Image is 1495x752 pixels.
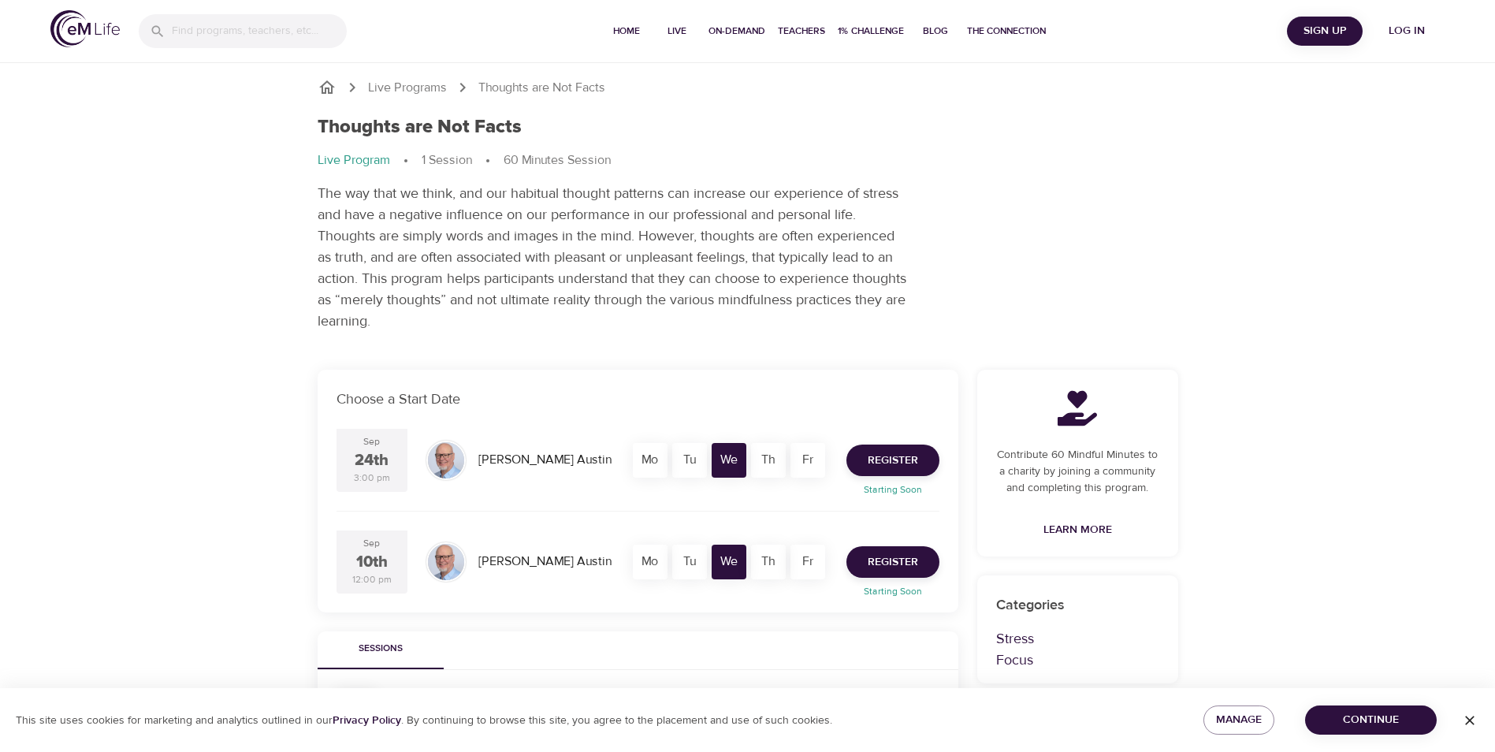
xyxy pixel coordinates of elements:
button: Manage [1203,705,1274,735]
div: Sep [363,435,380,449]
nav: breadcrumb [318,78,1178,97]
div: Sep [363,537,380,550]
button: Register [846,445,939,476]
span: Sessions [327,641,434,657]
button: Log in [1369,17,1445,46]
span: Teachers [778,23,825,39]
p: 1 Session [422,151,472,169]
span: Sign Up [1293,21,1356,41]
div: 12:00 pm [352,573,392,586]
input: Find programs, teachers, etc... [172,14,347,48]
span: Live [658,23,696,39]
span: On-Demand [708,23,765,39]
button: Continue [1305,705,1437,735]
p: Stress [996,628,1159,650]
span: Blog [917,23,954,39]
span: Manage [1216,710,1262,730]
p: Thoughts are Not Facts [478,79,605,97]
div: Th [751,545,786,579]
a: Live Programs [368,79,447,97]
p: Focus [996,650,1159,671]
a: Privacy Policy [333,713,401,728]
div: 3:00 pm [354,471,390,485]
p: Categories [996,594,1159,616]
p: The way that we think, and our habitual thought patterns can increase our experience of stress an... [318,183,909,332]
div: We [712,545,746,579]
img: logo [50,10,120,47]
p: 60 Minutes Session [504,151,611,169]
span: Register [868,451,918,471]
span: 1% Challenge [838,23,904,39]
div: Mo [633,545,668,579]
div: 10th [356,551,388,574]
span: Log in [1375,21,1438,41]
h1: Thoughts are Not Facts [318,116,522,139]
div: Fr [790,545,825,579]
p: Starting Soon [837,584,949,598]
div: [PERSON_NAME] Austin [472,445,618,475]
div: Mo [633,443,668,478]
p: Starting Soon [837,482,949,497]
p: Live Program [318,151,390,169]
div: Fr [790,443,825,478]
a: Learn More [1037,516,1118,545]
div: [PERSON_NAME] Austin [472,546,618,577]
p: Contribute 60 Mindful Minutes to a charity by joining a community and completing this program. [996,447,1159,497]
div: Tu [672,443,707,478]
span: Continue [1318,710,1424,730]
span: Learn More [1043,520,1112,540]
p: Choose a Start Date [337,389,939,410]
div: We [712,443,746,478]
div: 24th [355,449,389,472]
div: Th [751,443,786,478]
button: Sign Up [1287,17,1363,46]
span: Home [608,23,645,39]
nav: breadcrumb [318,151,1178,170]
span: Register [868,553,918,572]
div: Tu [672,545,707,579]
button: Register [846,546,939,578]
span: The Connection [967,23,1046,39]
